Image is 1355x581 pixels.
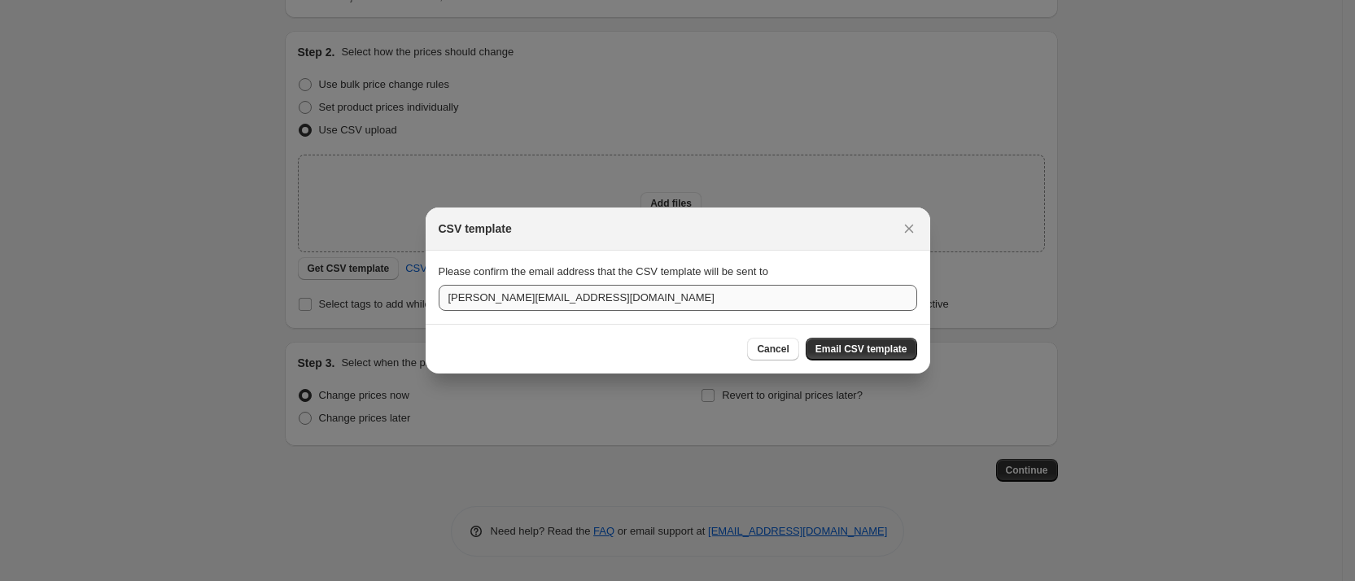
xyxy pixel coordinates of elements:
span: Cancel [757,343,789,356]
span: Please confirm the email address that the CSV template will be sent to [439,265,768,277]
h2: CSV template [439,221,512,237]
button: Close [898,217,920,240]
span: Email CSV template [815,343,907,356]
button: Email CSV template [806,338,917,360]
button: Cancel [747,338,798,360]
